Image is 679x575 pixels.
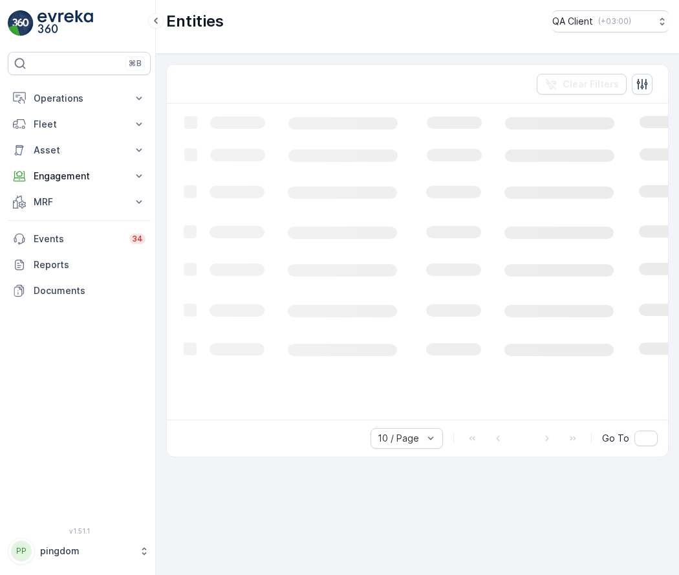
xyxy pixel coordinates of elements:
p: Operations [34,92,125,105]
button: Engagement [8,163,151,189]
img: logo_light-DOdMpM7g.png [38,10,93,36]
p: Documents [34,284,145,297]
img: logo [8,10,34,36]
div: PP [11,541,32,561]
button: Clear Filters [537,74,627,95]
p: pingdom [40,545,133,558]
p: Fleet [34,118,125,131]
button: QA Client(+03:00) [552,10,669,32]
button: Operations [8,85,151,111]
p: ⌘B [129,58,142,69]
p: MRF [34,196,125,209]
p: Entities [166,11,224,32]
a: Events34 [8,226,151,252]
a: Reports [8,252,151,278]
button: Asset [8,137,151,163]
p: ( +03:00 ) [598,16,631,27]
button: PPpingdom [8,537,151,565]
button: MRF [8,189,151,215]
p: Engagement [34,170,125,183]
p: Asset [34,144,125,157]
span: v 1.51.1 [8,527,151,535]
p: 34 [132,234,143,244]
p: Events [34,232,122,245]
button: Fleet [8,111,151,137]
p: QA Client [552,15,593,28]
p: Reports [34,258,145,271]
a: Documents [8,278,151,304]
p: Clear Filters [563,78,619,91]
span: Go To [602,432,629,445]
